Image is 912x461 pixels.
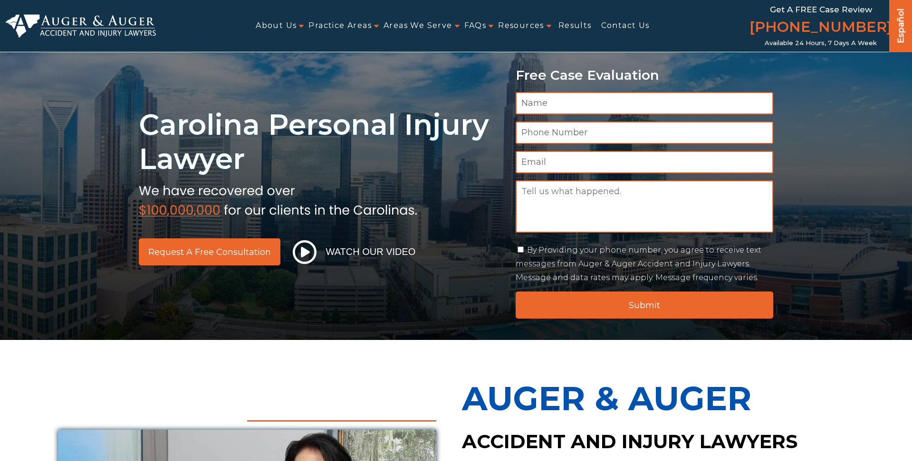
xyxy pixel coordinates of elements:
a: About Us [256,15,297,37]
img: Auger & Auger Accident and Injury Lawyers Logo [6,14,156,37]
span: Available 24 Hours, 7 Days a Week [765,39,877,47]
label: By Providing your phone number, you agree to receive text messages from Auger & Auger Accident an... [516,245,761,282]
a: Request a Free Consultation [139,238,280,265]
a: Results [558,15,592,37]
a: Areas We Serve [384,15,452,37]
input: Submit [516,292,774,319]
input: Name [516,92,774,114]
a: [PHONE_NUMBER] [749,17,892,39]
input: Email [516,151,774,173]
a: FAQs [464,15,487,37]
p: Free Case Evaluation [516,68,774,83]
a: Practice Areas [308,15,372,37]
a: Resources [498,15,544,37]
h2: Accident and Injury Lawyers [462,428,854,455]
button: Watch Our Video [290,240,419,264]
input: Phone Number [516,122,774,144]
img: sub text [139,181,417,217]
span: Request a Free Consultation [148,248,271,256]
span: Get a FREE Case Review [770,5,872,14]
h1: Carolina Personal Injury Lawyer [139,108,504,176]
a: Contact Us [601,15,650,37]
p: Auger & Auger [462,368,854,428]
